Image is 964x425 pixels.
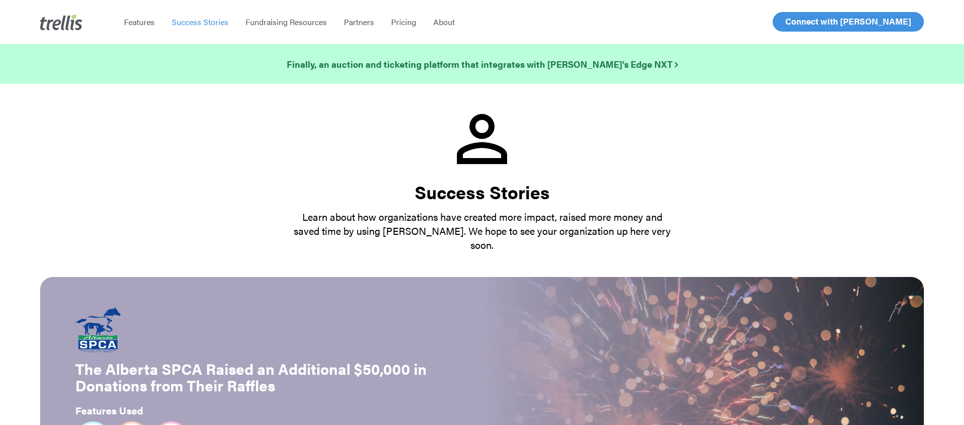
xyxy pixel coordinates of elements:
span: Partners [344,16,374,28]
span: Connect with [PERSON_NAME] [785,15,911,27]
p: Learn about how organizations have created more impact, raised more money and saved time by using... [291,210,673,252]
a: About [425,17,463,27]
a: Features [115,17,163,27]
a: Success Stories [163,17,237,27]
a: Connect with [PERSON_NAME] [773,12,924,32]
span: Success Stories [172,16,228,28]
span: Pricing [391,16,416,28]
a: Finally, an auction and ticketing platform that integrates with [PERSON_NAME]’s Edge NXT [287,57,678,71]
a: Fundraising Resources [237,17,335,27]
span: Features [124,16,155,28]
span: Fundraising Resources [246,16,327,28]
a: Pricing [383,17,425,27]
img: Trellis [40,14,82,30]
strong: Features Used [75,403,143,417]
strong: Finally, an auction and ticketing platform that integrates with [PERSON_NAME]’s Edge NXT [287,58,678,70]
strong: Success Stories [415,179,550,205]
img: success_stories_icon.svg [457,114,507,164]
a: Partners [335,17,383,27]
span: About [433,16,455,28]
strong: The Alberta SPCA Raised an Additional $50,000 in Donations from Their Raffles [75,358,427,396]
